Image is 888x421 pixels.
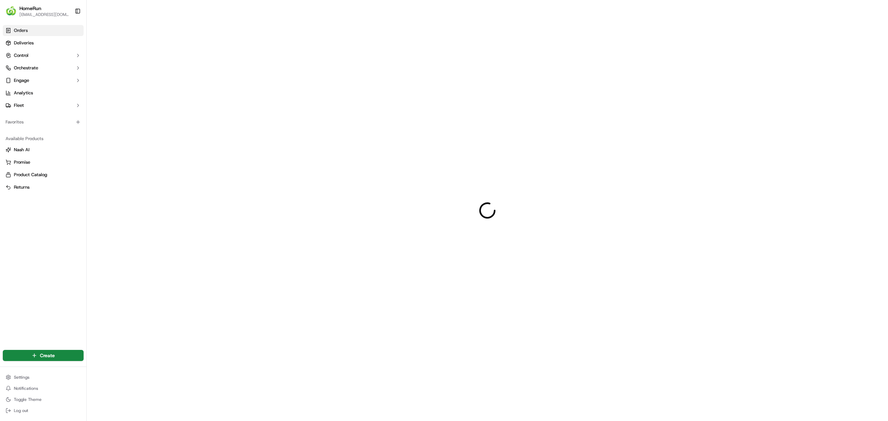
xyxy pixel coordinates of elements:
a: Nash AI [6,147,81,153]
span: Toggle Theme [14,397,42,402]
span: Nash AI [14,147,29,153]
span: Orchestrate [14,65,38,71]
span: Fleet [14,102,24,109]
button: Notifications [3,384,84,393]
span: Promise [14,159,30,165]
span: Settings [14,375,29,380]
button: Toggle Theme [3,395,84,404]
button: Settings [3,372,84,382]
a: Deliveries [3,37,84,49]
a: Returns [6,184,81,190]
div: Favorites [3,117,84,128]
button: HomeRun [19,5,41,12]
img: HomeRun [6,6,17,17]
span: Create [40,352,55,359]
span: Deliveries [14,40,34,46]
button: Log out [3,406,84,415]
button: Product Catalog [3,169,84,180]
span: Log out [14,408,28,413]
span: Returns [14,184,29,190]
a: Product Catalog [6,172,81,178]
button: Orchestrate [3,62,84,74]
button: Create [3,350,84,361]
button: Control [3,50,84,61]
button: Promise [3,157,84,168]
span: Control [14,52,28,59]
span: Analytics [14,90,33,96]
div: Available Products [3,133,84,144]
button: [EMAIL_ADDRESS][DOMAIN_NAME] [19,12,69,17]
a: Analytics [3,87,84,98]
button: HomeRunHomeRun[EMAIL_ADDRESS][DOMAIN_NAME] [3,3,72,19]
span: Product Catalog [14,172,47,178]
button: Fleet [3,100,84,111]
span: Orders [14,27,28,34]
a: Orders [3,25,84,36]
button: Engage [3,75,84,86]
a: Promise [6,159,81,165]
button: Nash AI [3,144,84,155]
button: Returns [3,182,84,193]
span: Notifications [14,386,38,391]
span: Engage [14,77,29,84]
